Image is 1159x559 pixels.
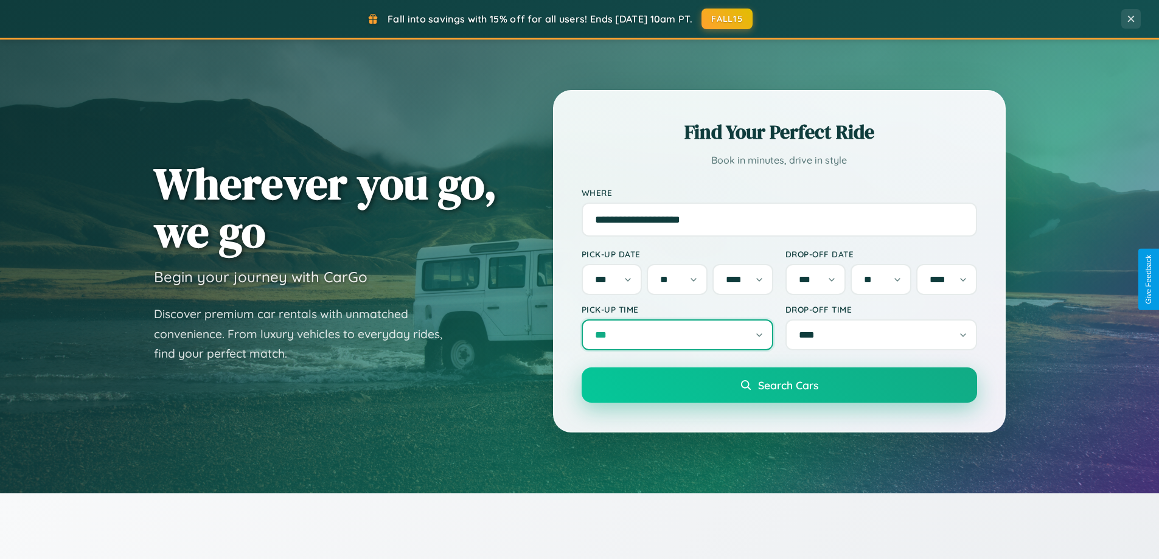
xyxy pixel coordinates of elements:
span: Search Cars [758,378,818,392]
p: Discover premium car rentals with unmatched convenience. From luxury vehicles to everyday rides, ... [154,304,458,364]
button: FALL15 [701,9,753,29]
label: Drop-off Time [785,304,977,314]
label: Pick-up Time [582,304,773,314]
p: Book in minutes, drive in style [582,151,977,169]
h1: Wherever you go, we go [154,159,497,255]
label: Where [582,187,977,198]
button: Search Cars [582,367,977,403]
div: Give Feedback [1144,255,1153,304]
span: Fall into savings with 15% off for all users! Ends [DATE] 10am PT. [388,13,692,25]
label: Pick-up Date [582,249,773,259]
h3: Begin your journey with CarGo [154,268,367,286]
h2: Find Your Perfect Ride [582,119,977,145]
label: Drop-off Date [785,249,977,259]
